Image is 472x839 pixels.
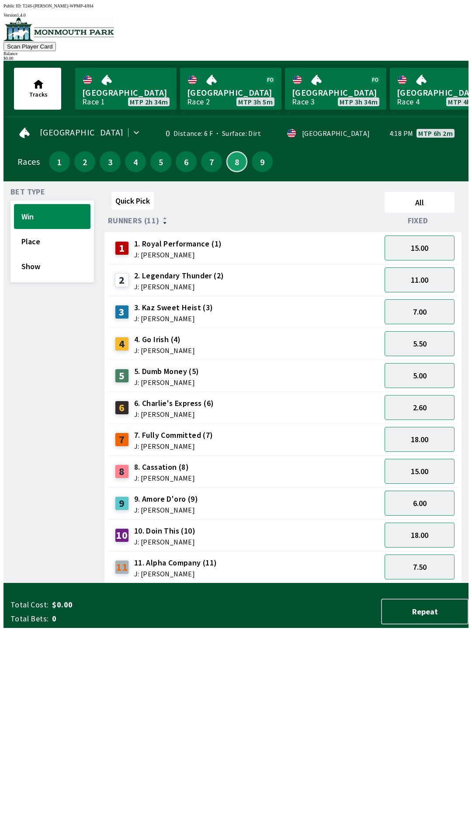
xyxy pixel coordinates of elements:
[134,238,222,250] span: 1. Royal Performance (1)
[115,401,129,415] div: 6
[411,466,428,476] span: 15.00
[150,151,171,172] button: 5
[413,498,427,508] span: 6.00
[203,159,220,165] span: 7
[3,42,56,51] button: Scan Player Card
[385,236,455,260] button: 15.00
[134,302,213,313] span: 3. Kaz Sweet Heist (3)
[134,379,199,386] span: J: [PERSON_NAME]
[292,87,379,98] span: [GEOGRAPHIC_DATA]
[180,68,281,110] a: [GEOGRAPHIC_DATA]Race 2MTP 3h 5m
[292,98,315,105] div: Race 3
[411,434,428,444] span: 18.00
[381,599,469,624] button: Repeat
[134,411,214,418] span: J: [PERSON_NAME]
[381,216,458,225] div: Fixed
[76,159,93,165] span: 2
[75,68,177,110] a: [GEOGRAPHIC_DATA]Race 1MTP 2h 34m
[385,192,455,213] button: All
[134,283,224,290] span: J: [PERSON_NAME]
[82,98,105,105] div: Race 1
[134,475,195,482] span: J: [PERSON_NAME]
[51,159,68,165] span: 1
[385,555,455,579] button: 7.50
[385,331,455,356] button: 5.50
[389,130,413,137] span: 4:18 PM
[134,493,198,505] span: 9. Amore D'oro (9)
[10,188,45,195] span: Bet Type
[102,159,118,165] span: 3
[397,98,420,105] div: Race 4
[23,3,94,8] span: T24S-[PERSON_NAME]-WPMP-4JH4
[411,243,428,253] span: 15.00
[134,557,217,569] span: 11. Alpha Company (11)
[134,270,224,281] span: 2. Legendary Thunder (2)
[3,17,114,41] img: venue logo
[385,395,455,420] button: 2.60
[238,98,273,105] span: MTP 3h 5m
[285,68,386,110] a: [GEOGRAPHIC_DATA]Race 3MTP 3h 34m
[134,461,195,473] span: 8. Cassation (8)
[14,68,61,110] button: Tracks
[108,217,160,224] span: Runners (11)
[134,347,195,354] span: J: [PERSON_NAME]
[153,159,169,165] span: 5
[130,98,168,105] span: MTP 2h 34m
[254,159,271,165] span: 9
[115,241,129,255] div: 1
[21,211,83,222] span: Win
[3,13,469,17] div: Version 1.4.0
[134,315,213,322] span: J: [PERSON_NAME]
[134,398,214,409] span: 6. Charlie's Express (6)
[174,129,213,138] span: Distance: 6 F
[413,402,427,413] span: 2.60
[115,273,129,287] div: 2
[226,151,247,172] button: 8
[134,443,213,450] span: J: [PERSON_NAME]
[115,560,129,574] div: 11
[10,614,49,624] span: Total Bets:
[115,433,129,447] div: 7
[134,366,199,377] span: 5. Dumb Money (5)
[408,217,428,224] span: Fixed
[385,523,455,548] button: 18.00
[40,129,124,136] span: [GEOGRAPHIC_DATA]
[115,369,129,383] div: 5
[201,151,222,172] button: 7
[187,87,274,98] span: [GEOGRAPHIC_DATA]
[10,600,49,610] span: Total Cost:
[125,151,146,172] button: 4
[389,198,451,208] span: All
[115,337,129,351] div: 4
[385,427,455,452] button: 18.00
[134,430,213,441] span: 7. Fully Committed (7)
[21,261,83,271] span: Show
[29,90,48,98] span: Tracks
[302,130,370,137] div: [GEOGRAPHIC_DATA]
[385,299,455,324] button: 7.00
[74,151,95,172] button: 2
[385,459,455,484] button: 15.00
[134,251,222,258] span: J: [PERSON_NAME]
[14,229,90,254] button: Place
[176,151,197,172] button: 6
[115,305,129,319] div: 3
[21,236,83,246] span: Place
[413,371,427,381] span: 5.00
[340,98,378,105] span: MTP 3h 34m
[115,496,129,510] div: 9
[385,267,455,292] button: 11.00
[413,339,427,349] span: 5.50
[82,87,170,98] span: [GEOGRAPHIC_DATA]
[115,196,150,206] span: Quick Pick
[155,130,170,137] div: 0
[100,151,121,172] button: 3
[134,538,195,545] span: J: [PERSON_NAME]
[413,562,427,572] span: 7.50
[111,192,154,210] button: Quick Pick
[385,491,455,516] button: 6.00
[3,51,469,56] div: Balance
[134,570,217,577] span: J: [PERSON_NAME]
[3,56,469,61] div: $ 0.00
[134,334,195,345] span: 4. Go Irish (4)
